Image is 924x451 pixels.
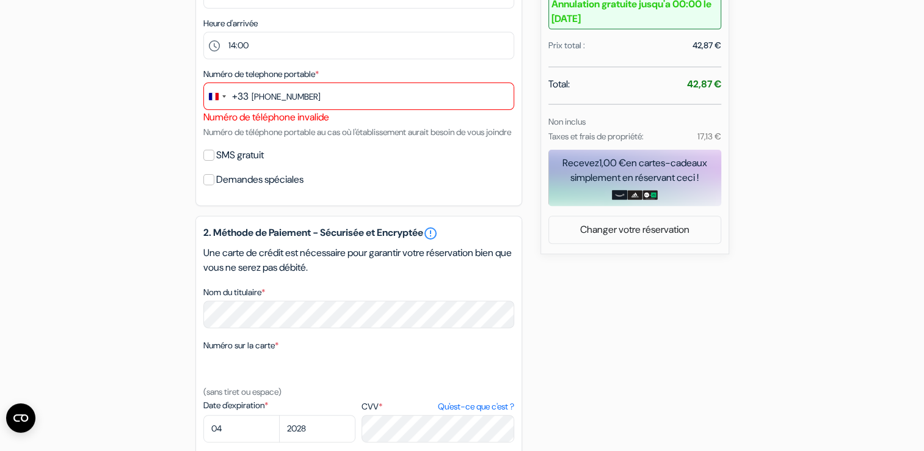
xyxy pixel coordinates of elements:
[687,78,721,90] strong: 42,87 €
[627,190,642,200] img: adidas-card.png
[548,116,586,127] small: Non inclus
[203,399,355,412] label: Date d'expiration
[599,156,626,169] span: 1,00 €
[203,110,514,125] div: Numéro de téléphone invalide
[362,400,514,413] label: CVV
[203,286,265,299] label: Nom du titulaire
[6,403,35,433] button: Ouvrir le widget CMP
[216,147,264,164] label: SMS gratuit
[697,131,721,142] small: 17,13 €
[216,171,304,188] label: Demandes spéciales
[548,131,644,142] small: Taxes et frais de propriété:
[203,226,514,241] h5: 2. Méthode de Paiement - Sécurisée et Encryptée
[549,218,721,241] a: Changer votre réservation
[204,83,249,109] button: Change country, selected France (+33)
[203,386,282,397] small: (sans tiret ou espace)
[437,400,514,413] a: Qu'est-ce que c'est ?
[548,156,721,185] div: Recevez en cartes-cadeaux simplement en réservant ceci !
[548,77,570,92] span: Total:
[203,17,258,30] label: Heure d'arrivée
[612,190,627,200] img: amazon-card-no-text.png
[642,190,658,200] img: uber-uber-eats-card.png
[203,127,511,137] small: Numéro de téléphone portable au cas où l'établissement aurait besoin de vous joindre
[203,339,278,352] label: Numéro sur la carte
[548,39,585,52] div: Prix total :
[232,89,249,104] div: +33
[203,246,514,275] p: Une carte de crédit est nécessaire pour garantir votre réservation bien que vous ne serez pas déb...
[693,39,721,52] div: 42,87 €
[203,68,319,81] label: Numéro de telephone portable
[423,226,438,241] a: error_outline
